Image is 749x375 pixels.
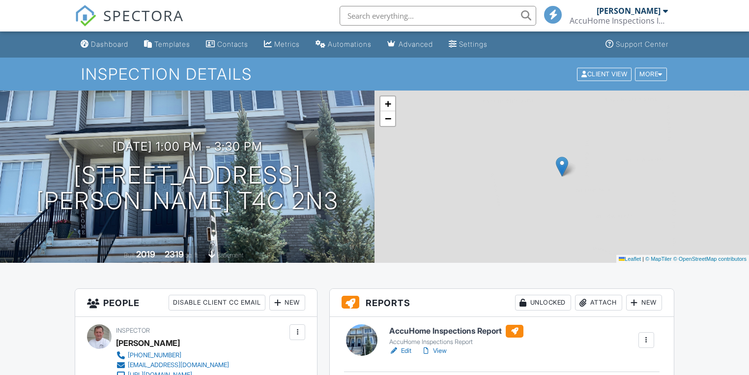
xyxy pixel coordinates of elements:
[570,16,668,26] div: AccuHome Inspections Inc.
[385,112,391,125] span: −
[75,5,96,27] img: The Best Home Inspection Software - Spectora
[154,40,190,48] div: Templates
[577,67,632,81] div: Client View
[328,40,372,48] div: Automations
[626,295,662,311] div: New
[136,249,155,259] div: 2019
[116,360,229,370] a: [EMAIL_ADDRESS][DOMAIN_NAME]
[269,295,305,311] div: New
[103,5,184,26] span: SPECTORA
[616,40,668,48] div: Support Center
[619,256,641,262] a: Leaflet
[113,140,262,153] h3: [DATE] 1:00 pm - 3:30 pm
[635,67,667,81] div: More
[260,35,304,54] a: Metrics
[385,97,391,110] span: +
[421,346,447,356] a: View
[576,70,634,77] a: Client View
[399,40,433,48] div: Advanced
[556,156,568,177] img: Marker
[389,346,411,356] a: Edit
[389,325,523,346] a: AccuHome Inspections Report AccuHome Inspections Report
[274,40,300,48] div: Metrics
[202,35,252,54] a: Contacts
[77,35,132,54] a: Dashboard
[645,256,672,262] a: © MapTiler
[389,325,523,338] h6: AccuHome Inspections Report
[116,336,180,350] div: [PERSON_NAME]
[312,35,375,54] a: Automations (Basic)
[380,111,395,126] a: Zoom out
[597,6,661,16] div: [PERSON_NAME]
[575,295,622,311] div: Attach
[389,338,523,346] div: AccuHome Inspections Report
[140,35,194,54] a: Templates
[81,65,668,83] h1: Inspection Details
[91,40,128,48] div: Dashboard
[340,6,536,26] input: Search everything...
[169,295,265,311] div: Disable Client CC Email
[459,40,488,48] div: Settings
[75,13,184,34] a: SPECTORA
[383,35,437,54] a: Advanced
[642,256,644,262] span: |
[128,361,229,369] div: [EMAIL_ADDRESS][DOMAIN_NAME]
[36,162,339,215] h1: [STREET_ADDRESS] [PERSON_NAME] T4C 2N3
[75,289,317,317] h3: People
[673,256,747,262] a: © OpenStreetMap contributors
[217,251,243,259] span: basement
[330,289,673,317] h3: Reports
[515,295,571,311] div: Unlocked
[445,35,491,54] a: Settings
[116,327,150,334] span: Inspector
[380,96,395,111] a: Zoom in
[185,251,199,259] span: sq. ft.
[128,351,181,359] div: [PHONE_NUMBER]
[116,350,229,360] a: [PHONE_NUMBER]
[602,35,672,54] a: Support Center
[217,40,248,48] div: Contacts
[124,251,135,259] span: Built
[165,249,184,259] div: 2319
